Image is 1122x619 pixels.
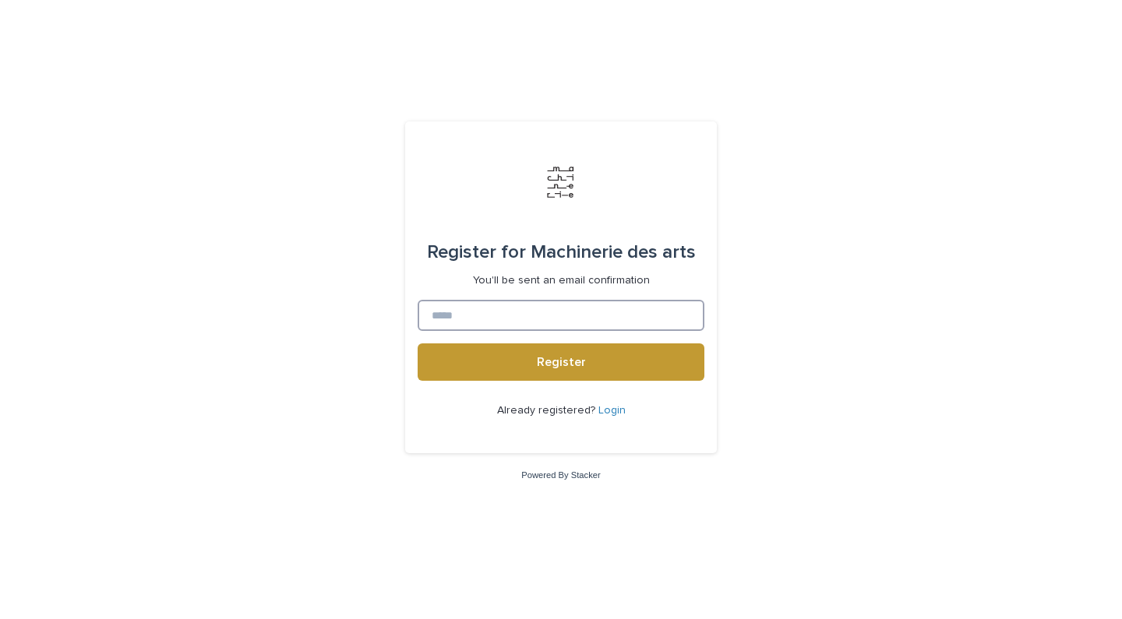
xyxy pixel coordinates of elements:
img: Jx8JiDZqSLW7pnA6nIo1 [538,159,584,206]
button: Register [418,343,704,381]
span: Register [537,356,586,368]
div: Machinerie des arts [427,230,696,274]
p: You'll be sent an email confirmation [473,274,650,287]
span: Already registered? [497,405,598,416]
span: Register for [427,243,526,262]
a: Login [598,405,626,416]
a: Powered By Stacker [521,470,600,480]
